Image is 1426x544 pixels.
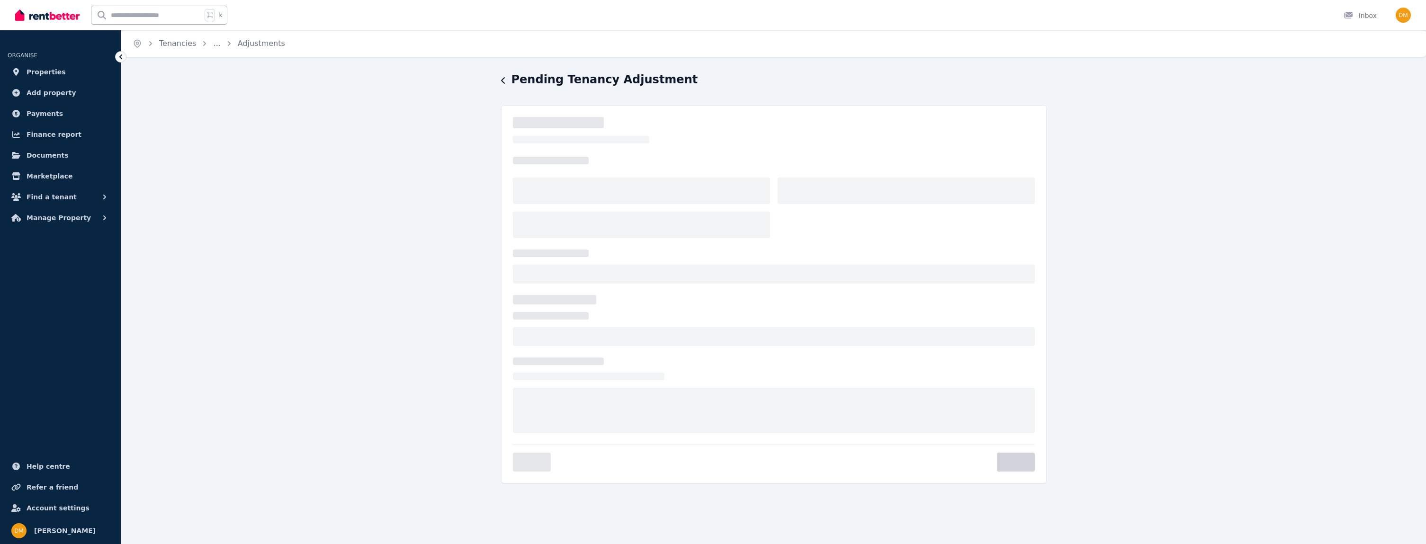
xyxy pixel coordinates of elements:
[1396,8,1411,23] img: Dan Milstein
[8,478,113,497] a: Refer a friend
[27,150,69,161] span: Documents
[15,8,80,22] img: RentBetter
[8,62,113,81] a: Properties
[8,499,113,517] a: Account settings
[121,30,296,57] nav: Breadcrumb
[27,66,66,78] span: Properties
[8,104,113,123] a: Payments
[8,187,113,206] button: Find a tenant
[219,11,222,19] span: k
[1344,11,1377,20] div: Inbox
[8,457,113,476] a: Help centre
[511,72,698,87] h1: Pending Tenancy Adjustment
[27,482,78,493] span: Refer a friend
[159,39,196,48] a: Tenancies
[8,146,113,165] a: Documents
[11,523,27,538] img: Dan Milstein
[27,170,72,182] span: Marketplace
[27,212,91,223] span: Manage Property
[27,129,81,140] span: Finance report
[8,83,113,102] a: Add property
[8,125,113,144] a: Finance report
[213,39,220,48] a: ...
[27,191,77,203] span: Find a tenant
[8,167,113,186] a: Marketplace
[8,52,37,59] span: ORGANISE
[27,108,63,119] span: Payments
[27,502,90,514] span: Account settings
[34,525,96,536] span: [PERSON_NAME]
[27,87,76,98] span: Add property
[8,208,113,227] button: Manage Property
[27,461,70,472] span: Help centre
[238,39,285,48] a: Adjustments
